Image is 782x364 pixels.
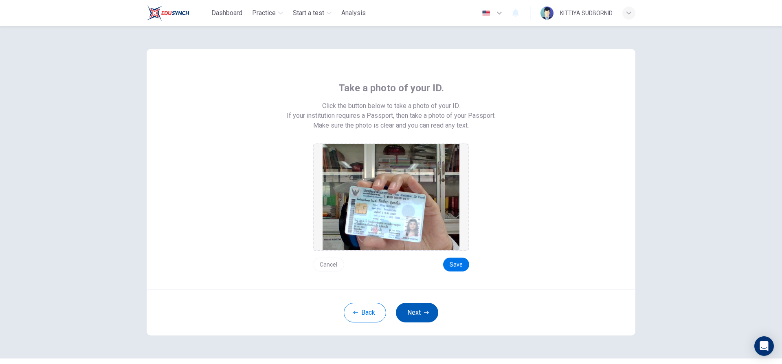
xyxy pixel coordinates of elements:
[147,5,189,21] img: Train Test logo
[287,101,496,121] span: Click the button below to take a photo of your ID. If your institution requires a Passport, then ...
[211,8,242,18] span: Dashboard
[252,8,276,18] span: Practice
[481,10,491,16] img: en
[313,258,344,271] button: Cancel
[341,8,366,18] span: Analysis
[338,82,444,95] span: Take a photo of your ID.
[396,303,438,322] button: Next
[293,8,324,18] span: Start a test
[323,144,459,250] img: preview screemshot
[540,7,554,20] img: Profile picture
[290,6,335,20] button: Start a test
[754,336,774,356] div: Open Intercom Messenger
[249,6,286,20] button: Practice
[443,258,469,271] button: Save
[338,6,369,20] button: Analysis
[313,121,469,130] span: Make sure the photo is clear and you can read any text.
[208,6,246,20] button: Dashboard
[344,303,386,322] button: Back
[147,5,208,21] a: Train Test logo
[560,8,613,18] div: KITTIYA SUDBORNID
